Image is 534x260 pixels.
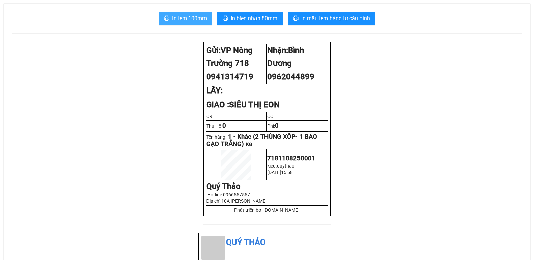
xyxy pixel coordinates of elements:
strong: Quý Thảo [206,182,241,191]
button: printerIn mẫu tem hàng tự cấu hình [288,12,375,25]
li: Quý Thảo [201,236,333,249]
span: printer [223,15,228,22]
span: kieu.quythao [267,163,294,169]
span: VP Nông Trường 718 [206,46,253,68]
p: Tên hàng: [206,133,327,148]
td: CC: [267,112,328,120]
span: 0966557557 [223,192,250,197]
span: In mẫu tem hàng tự cấu hình [301,14,370,23]
span: 0 [222,122,226,129]
span: 0941314719 [206,72,253,81]
span: Hotline: [207,192,250,197]
td: Thu Hộ: [206,120,267,131]
span: printer [164,15,169,22]
span: Bình Dương [267,46,304,68]
span: 0 [275,122,279,129]
strong: GIAO : [206,100,280,109]
span: In biên nhận 80mm [231,14,277,23]
span: 1 - Khác (2 THÙNG XỐP- 1 BAO GẠO TRẮNG) [206,133,317,148]
td: Phát triển bởi [DOMAIN_NAME] [206,206,328,214]
strong: Nhận: [267,46,304,68]
span: 0962044899 [267,72,314,81]
button: printerIn tem 100mm [159,12,212,25]
span: 15:58 [281,170,293,175]
span: printer [293,15,299,22]
td: Phí: [267,120,328,131]
strong: Gửi: [206,46,253,68]
span: [DATE] [267,170,281,175]
button: printerIn biên nhận 80mm [217,12,283,25]
span: 10A [PERSON_NAME] [221,198,267,204]
span: 7181108250001 [267,155,315,162]
span: In tem 100mm [172,14,207,23]
span: SIÊU THỊ EON [229,100,280,109]
span: KG [246,142,252,147]
td: CR: [206,112,267,120]
span: Địa chỉ: [206,198,267,204]
strong: LẤY: [206,86,223,95]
